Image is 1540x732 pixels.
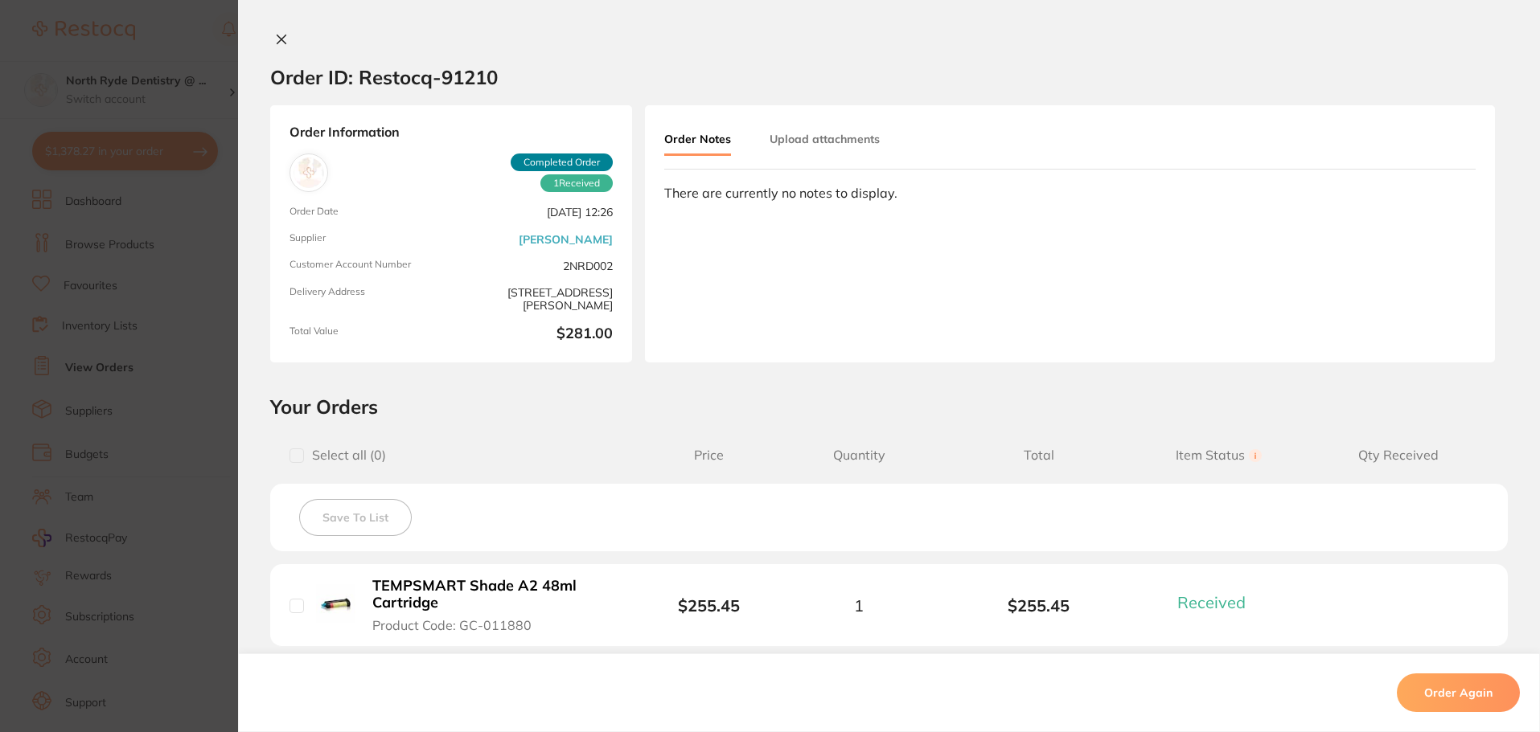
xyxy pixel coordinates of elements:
[664,186,1476,200] div: There are currently no notes to display.
[458,259,613,272] span: 2NRD002
[290,286,445,313] span: Delivery Address
[368,577,626,633] button: TEMPSMART Shade A2 48ml Cartridge Product Code: GC-011880
[540,174,613,192] span: Received
[316,584,355,624] img: TEMPSMART Shade A2 48ml Cartridge
[270,395,1508,419] h2: Your Orders
[290,259,445,272] span: Customer Account Number
[458,206,613,219] span: [DATE] 12:26
[458,325,613,343] b: $281.00
[1177,592,1246,612] span: Received
[949,448,1129,463] span: Total
[854,596,864,615] span: 1
[372,578,621,611] b: TEMPSMART Shade A2 48ml Cartridge
[372,618,532,632] span: Product Code: GC-011880
[1129,448,1309,463] span: Item Status
[769,448,949,463] span: Quantity
[290,232,445,246] span: Supplier
[294,157,324,188] img: Henry Schein Halas
[299,499,412,536] button: Save To List
[270,65,498,89] h2: Order ID: Restocq- 91210
[290,125,613,141] strong: Order Information
[511,153,613,171] span: Completed Order
[649,448,769,463] span: Price
[519,233,613,246] a: [PERSON_NAME]
[949,596,1129,615] b: $255.45
[678,595,740,615] b: $255.45
[458,286,613,313] span: [STREET_ADDRESS][PERSON_NAME]
[290,206,445,219] span: Order Date
[1397,673,1520,712] button: Order Again
[1172,592,1265,612] button: Received
[304,448,386,463] span: Select all ( 0 )
[770,125,880,153] button: Upload attachments
[1308,448,1489,463] span: Qty Received
[664,125,731,156] button: Order Notes
[290,325,445,343] span: Total Value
